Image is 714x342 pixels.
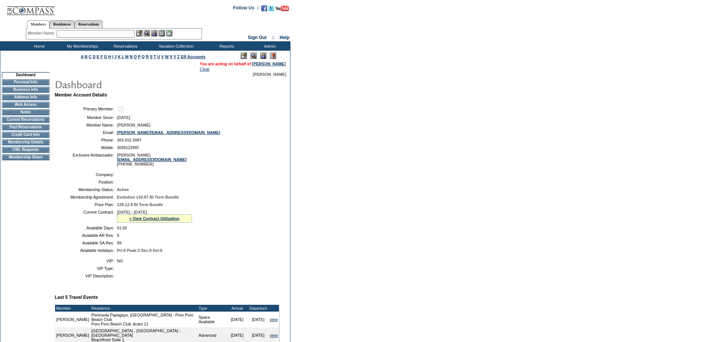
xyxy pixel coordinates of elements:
td: Member Since: [58,115,114,120]
span: 303.912.3097 [117,138,141,142]
a: N [130,54,133,59]
a: Residences [49,20,75,28]
a: S [150,54,153,59]
td: Follow Us :: [233,5,260,14]
a: F [100,54,103,59]
img: Become our fan on Facebook [261,5,267,11]
td: Member Name: [58,123,114,127]
a: Help [280,35,289,40]
a: view [270,333,278,337]
img: b_edit.gif [136,30,142,36]
td: Company: [58,172,114,177]
span: Pri:0 Peak:3 Sec:0 Sel:0 [117,248,162,253]
td: Residence [90,305,198,312]
a: X [170,54,172,59]
td: Available SA Res: [58,241,114,245]
a: K [118,54,121,59]
img: b_calculator.gif [166,30,172,36]
img: Reservations [159,30,165,36]
td: VIP: [58,259,114,263]
a: [PERSON_NAME] [252,62,286,66]
span: Active [117,187,129,192]
a: I [112,54,113,59]
span: [PERSON_NAME] [253,72,286,77]
td: Home [17,41,60,51]
a: J [114,54,117,59]
td: Membership Status: [58,187,114,192]
a: [EMAIL_ADDRESS][DOMAIN_NAME] [117,157,187,162]
a: H [108,54,111,59]
td: Membership Share [2,154,49,160]
td: Past Reservations [2,124,49,130]
a: W [165,54,169,59]
a: Y [174,54,176,59]
td: Space Available [198,312,227,327]
span: 3039123097 [117,145,139,150]
span: :: [272,35,275,40]
td: [DATE] [248,312,269,327]
td: Exclusive Ambassador: [58,153,114,166]
td: Peninsula Papagayo, [GEOGRAPHIC_DATA] - Poro Poro Beach Club Poro Poro Beach Club Jicaro 11 [90,312,198,327]
a: T [154,54,156,59]
a: Clear [200,67,210,71]
span: 8 [117,233,119,238]
td: Type [198,305,227,312]
td: Business Info [2,87,49,93]
td: VIP Description: [58,274,114,278]
a: Become our fan on Facebook [261,8,267,12]
span: 129-12.9 RI Term Bundle [117,202,163,207]
img: View [144,30,150,36]
td: Position: [58,180,114,184]
a: U [157,54,160,59]
a: M [125,54,129,59]
td: Address Info [2,94,49,100]
b: Last 5 Travel Events [55,295,98,300]
td: Available AR Res: [58,233,114,238]
td: CWL Requests [2,147,49,153]
td: Price Plan: [58,202,114,207]
td: Dashboard [2,72,49,78]
td: Phone: [58,138,114,142]
td: Departure [248,305,269,312]
a: Z [177,54,180,59]
td: Notes [2,109,49,115]
td: My Memberships [60,41,103,51]
img: Edit Mode [241,53,247,59]
a: Follow us on Twitter [268,8,274,12]
td: Current Reservations [2,117,49,123]
a: D [93,54,96,59]
span: [PERSON_NAME] [117,123,150,127]
td: Mobile: [58,145,114,150]
img: Log Concern/Member Elevation [270,53,276,59]
span: You are acting on behalf of: [200,62,286,66]
td: Current Contract: [58,210,114,223]
a: L [122,54,124,59]
a: G [104,54,107,59]
td: Personal Info [2,79,49,85]
td: Reports [204,41,247,51]
span: [DATE] [117,115,130,120]
td: Member [55,305,90,312]
td: Membership Details [2,139,49,145]
td: Web Access [2,102,49,108]
img: pgTtlDashboard.gif [54,77,204,92]
a: A [81,54,84,59]
td: Admin [247,41,290,51]
td: Arrival [227,305,248,312]
img: View Mode [250,53,257,59]
span: [PERSON_NAME] [PHONE_NUMBER] [117,153,187,166]
a: Reservations [75,20,103,28]
a: Members [27,20,50,29]
a: B [85,54,88,59]
td: [PERSON_NAME] [55,312,90,327]
a: Sign Out [248,35,266,40]
a: E [97,54,99,59]
img: Follow us on Twitter [268,5,274,11]
span: Evolution v10.07 RI Term Bundle [117,195,179,199]
span: 51.50 [117,226,127,230]
a: [PERSON_NAME][EMAIL_ADDRESS][DOMAIN_NAME] [117,130,220,135]
a: view [270,317,278,322]
img: Impersonate [260,53,266,59]
a: Subscribe to our YouTube Channel [275,8,289,12]
td: Vacation Collection [146,41,204,51]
